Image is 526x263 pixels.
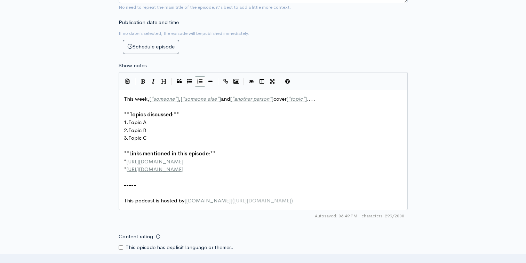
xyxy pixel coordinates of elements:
[122,76,133,86] button: Insert Show Notes Template
[282,76,293,87] button: Markdown Guide
[126,158,183,165] span: [URL][DOMAIN_NAME]
[286,95,288,102] span: [
[305,95,307,102] span: ]
[218,78,218,86] i: |
[231,197,232,204] span: ]
[232,197,234,204] span: (
[129,150,210,157] span: Links mentioned in this episode:
[267,76,278,87] button: Toggle Fullscreen
[257,76,267,87] button: Toggle Side by Side
[124,134,128,141] span: 3.
[153,95,175,102] span: someone
[315,213,357,219] span: Autosaved: 06:49 PM
[234,95,269,102] span: another person
[119,18,179,26] label: Publication date and time
[219,95,221,102] span: ]
[124,95,316,102] span: This week, , and cover .....
[123,40,179,54] button: Schedule episode
[174,76,184,87] button: Quote
[149,95,151,102] span: [
[205,76,216,87] button: Insert Horizontal Line
[119,30,249,36] small: If no date is selected, the episode will be published immediately.
[124,181,136,188] span: -----
[184,197,186,204] span: [
[272,95,273,102] span: ]
[291,197,293,204] span: )
[126,166,183,172] span: [URL][DOMAIN_NAME]
[186,197,231,204] span: [DOMAIN_NAME]
[280,78,280,86] i: |
[148,76,159,87] button: Italic
[231,76,241,87] button: Insert Image
[138,76,148,87] button: Bold
[234,197,291,204] span: [URL][DOMAIN_NAME]
[119,230,153,244] label: Content rating
[135,78,136,86] i: |
[181,95,182,102] span: [
[230,95,232,102] span: [
[290,95,303,102] span: topic
[128,127,146,133] span: Topic B
[128,134,147,141] span: Topic C
[171,78,172,86] i: |
[128,119,146,125] span: Topic A
[126,243,233,252] label: This episode has explicit language or themes.
[246,76,257,87] button: Toggle Preview
[221,76,231,87] button: Create Link
[124,119,128,125] span: 1.
[177,95,179,102] span: ]
[159,76,169,87] button: Heading
[124,127,128,133] span: 2.
[119,4,291,10] small: No need to repeat the main title of the episode, it's best to add a little more context.
[195,76,205,87] button: Numbered List
[129,111,174,118] span: Topics discussed:
[184,76,195,87] button: Generic List
[185,95,217,102] span: someone else
[361,213,404,219] span: 299/2000
[119,62,147,70] label: Show notes
[124,197,293,204] span: This podcast is hosted by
